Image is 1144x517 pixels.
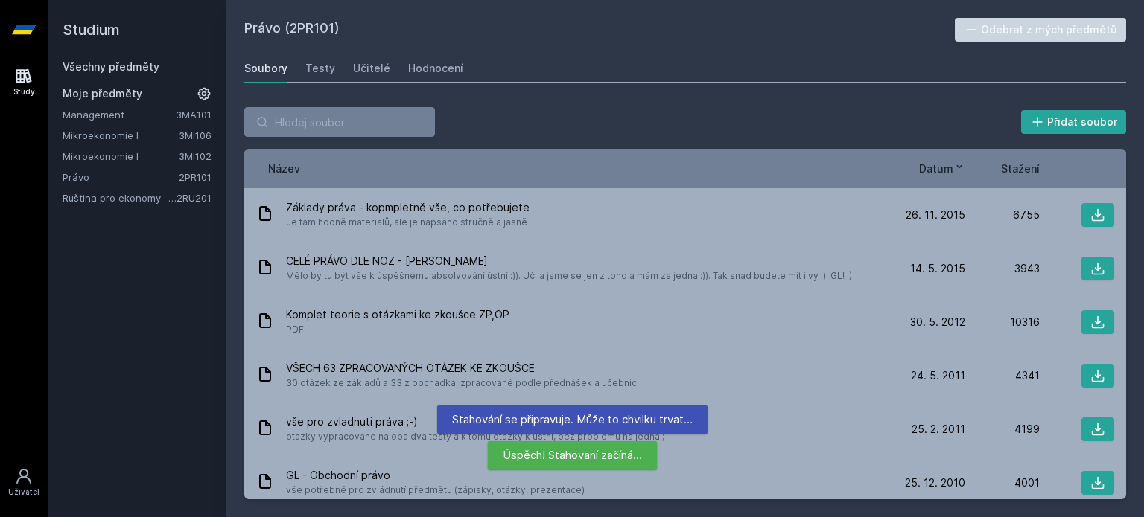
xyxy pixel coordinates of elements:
[437,405,708,434] div: Stahování se připravuje. Může to chvilku trvat…
[286,322,509,337] span: PDF
[63,107,176,122] a: Management
[179,150,212,162] a: 3MI102
[910,261,965,276] span: 14. 5. 2015
[906,208,965,222] span: 26. 11. 2015
[955,18,1127,42] button: Odebrat z mých předmětů
[965,422,1040,437] div: 4199
[286,468,585,483] span: GL - Obchodní právo
[905,475,965,490] span: 25. 12. 2010
[911,368,965,383] span: 24. 5. 2011
[286,483,585,498] span: vše potřebné pro zvládnutí předmětu (zápisky, otázky, prezentace)
[965,208,1040,222] div: 6755
[286,269,852,283] span: Mělo by tu být vše k úspěšnému absolvování ústní :)). Učila jsme se jen z toho a mám za jedna :))...
[965,475,1040,490] div: 4001
[13,86,35,97] div: Study
[63,128,179,143] a: Mikroekonomie I
[353,61,390,76] div: Učitelé
[244,61,287,76] div: Soubory
[286,200,530,215] span: Základy práva - kopmpletně vše, co potřebujete
[919,161,965,176] button: Datum
[63,170,179,184] a: Právo
[3,60,45,105] a: Study
[286,307,509,322] span: Komplet teorie s otázkami ke zkoušce ZP,OP
[1021,110,1127,134] button: Přidat soubor
[177,192,212,204] a: 2RU201
[244,54,287,83] a: Soubory
[488,441,657,469] div: Úspěch! Stahovaní začíná…
[3,460,45,505] a: Uživatel
[1001,161,1040,176] button: Stažení
[176,109,212,121] a: 3MA101
[919,161,953,176] span: Datum
[965,261,1040,276] div: 3943
[179,171,212,183] a: 2PR101
[353,54,390,83] a: Učitelé
[286,215,530,230] span: Je tam hodně materialů, ale je napsáno stručně a jasně
[286,429,664,444] span: otazky vypracovane na oba dva testy a k tomu otazky k ustni, bez problemu na jedna ;
[63,190,177,205] a: Ruština pro ekonomy - pokročilá úroveň 1 (B2)
[965,315,1040,330] div: 10316
[63,60,159,73] a: Všechny předměty
[244,18,955,42] h2: Právo (2PR101)
[244,107,435,137] input: Hledej soubor
[965,368,1040,383] div: 4341
[408,54,463,83] a: Hodnocení
[286,361,637,376] span: VŠECH 63 ZPRACOVANÝCH OTÁZEK KE ZKOUŠCE
[912,422,965,437] span: 25. 2. 2011
[910,315,965,330] span: 30. 5. 2012
[408,61,463,76] div: Hodnocení
[286,254,852,269] span: CELÉ PRÁVO DLE NOZ - [PERSON_NAME]
[179,129,212,141] a: 3MI106
[63,149,179,164] a: Mikroekonomie I
[63,86,142,101] span: Moje předměty
[8,487,39,498] div: Uživatel
[268,161,300,176] button: Název
[286,414,664,429] span: vše pro zvladnuti práva ;-)
[305,61,335,76] div: Testy
[305,54,335,83] a: Testy
[286,376,637,391] span: 30 otázek ze základů a 33 z obchadka, zpracované podle přednášek a učebnic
